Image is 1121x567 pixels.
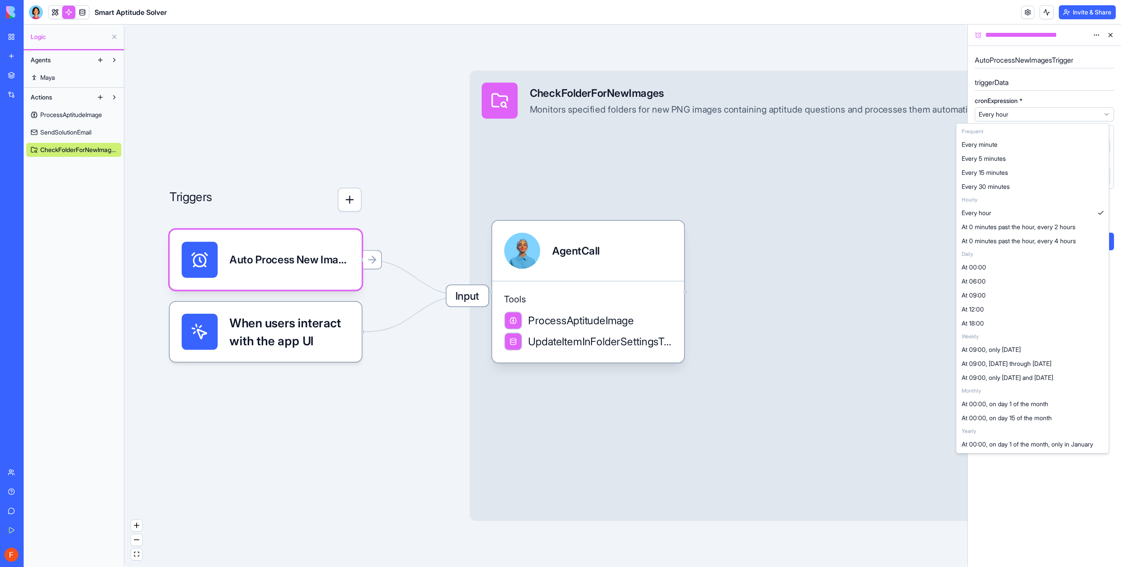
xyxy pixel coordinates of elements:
span: At 09:00 [962,291,986,300]
span: At 00:00 [962,263,986,272]
span: At 18:00 [962,319,984,328]
span: Every 15 minutes [962,168,1008,177]
span: At 00:00, on day 15 of the month [962,414,1052,422]
span: At 00:00, on day 1 of the month [962,400,1048,408]
button: zoom in [131,520,142,532]
span: At 09:00, [DATE] through [DATE] [962,359,1051,368]
g: Edge from UI_TRIGGERS to 68c8e1f86cc70a67f1154e45 [365,296,467,332]
span: UpdateItemInFolderSettingsTable [528,334,672,349]
div: Monthly [958,385,1107,397]
span: At 06:00 [962,277,986,286]
div: Yearly [958,425,1107,437]
span: At 09:00, only [DATE] and [DATE] [962,373,1053,382]
span: Every 30 minutes [962,182,1010,191]
span: At 00:00, on day 1 of the month, only in January [962,440,1093,449]
div: AgentCall [552,243,599,258]
button: fit view [131,549,142,560]
span: Tools [504,294,672,305]
span: When users interact with the app UI [229,314,349,350]
g: Edge from 68c8e1fe7f460801421cdf4c to 68c8e1f86cc70a67f1154e45 [365,260,467,296]
span: At 0 minutes past the hour, every 2 hours [962,223,1075,231]
div: Auto Process New ImagesTrigger [229,252,349,267]
span: ProcessAptitudeImage [528,313,634,328]
span: At 0 minutes past the hour, every 4 hours [962,237,1076,245]
button: zoom out [131,534,142,546]
p: Triggers [169,188,212,212]
div: Hourly [958,194,1107,206]
span: Every minute [962,140,998,149]
span: At 09:00, only [DATE] [962,345,1021,354]
div: CheckFolderForNewImages [530,85,980,100]
div: Daily [958,248,1107,260]
div: Weekly [958,330,1107,343]
span: Every 5 minutes [962,154,1006,163]
div: Monitors specified folders for new PNG images containing aptitude questions and processes them au... [530,104,980,116]
span: Input [446,285,488,306]
div: Frequent [958,125,1107,138]
span: Every hour [962,209,991,217]
span: At 12:00 [962,305,984,314]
